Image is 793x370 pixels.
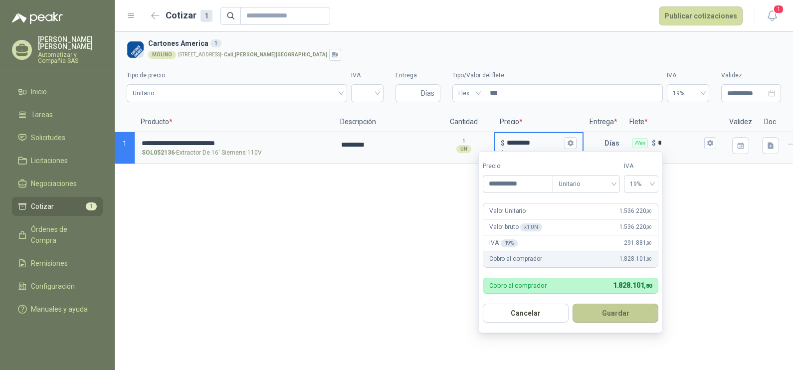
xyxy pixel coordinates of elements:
div: 19 % [501,239,518,247]
p: Descripción [334,112,434,132]
p: 1 [462,137,465,145]
div: 1 [210,39,221,47]
span: 1.828.101 [619,254,652,264]
label: IVA [351,71,384,80]
label: IVA [624,162,658,171]
p: Automatizar y Compañia SAS [38,52,103,64]
span: Configuración [31,281,75,292]
div: Flex [632,138,648,148]
span: Solicitudes [31,132,65,143]
p: Valor Unitario [489,206,526,216]
span: 19% [673,86,703,101]
span: Flex [458,86,478,101]
span: 1.536.220 [619,222,652,232]
input: Flex $ [658,139,702,147]
p: $ [501,149,577,159]
button: Guardar [573,304,658,323]
p: Cobro al comprador [489,282,547,289]
label: Validez [721,71,781,80]
h3: Cartones America [148,38,777,49]
span: 291.881 [624,238,652,248]
label: Precio [483,162,553,171]
p: Producto [135,112,334,132]
span: Manuales y ayuda [31,304,88,315]
p: Validez [723,112,758,132]
p: Flete [623,112,723,132]
img: Logo peakr [12,12,63,24]
a: Remisiones [12,254,103,273]
span: Días [421,85,434,102]
span: 1 [123,140,127,148]
a: Órdenes de Compra [12,220,103,250]
span: ,80 [646,240,652,246]
a: Inicio [12,82,103,101]
div: MOLINO [148,51,176,59]
span: ,80 [644,283,652,289]
span: Remisiones [31,258,68,269]
a: Tareas [12,105,103,124]
label: Tipo/Valor del flete [452,71,663,80]
strong: SOL052136 [142,148,175,158]
button: $$1.536.220,00 [565,137,577,149]
span: 1.536.220 [504,150,538,157]
img: Company Logo [127,41,144,58]
strong: Cali , [PERSON_NAME][GEOGRAPHIC_DATA] [224,52,327,57]
p: [STREET_ADDRESS] - [178,52,327,57]
button: Cancelar [483,304,569,323]
div: UN [456,145,471,153]
span: Licitaciones [31,155,68,166]
div: x 1 UN [520,223,542,231]
label: IVA [667,71,709,80]
span: 1 [773,4,784,14]
span: 1.828.101 [613,281,652,289]
h2: Cotizar [166,8,212,22]
input: $$1.536.220,00 [507,139,563,147]
span: 1 [86,202,97,210]
span: 19% [630,177,652,191]
span: ,80 [646,256,652,262]
p: Valor bruto [489,222,542,232]
a: Cotizar1 [12,197,103,216]
p: $ [501,138,505,149]
button: Flex $ [704,137,716,149]
span: Tareas [31,109,53,120]
span: ,00 [646,224,652,230]
a: Manuales y ayuda [12,300,103,319]
p: Días [604,133,623,153]
span: 1.536.220 [619,206,652,216]
p: $ [652,138,656,149]
span: Cotizar [31,201,54,212]
span: Negociaciones [31,178,77,189]
div: 1 [200,10,212,22]
p: [PERSON_NAME] [PERSON_NAME] [38,36,103,50]
p: Entrega [584,112,623,132]
span: Unitario [559,177,614,191]
p: - Extractor De 16' Siemens 110V [142,148,262,158]
p: Doc [758,112,783,132]
label: Tipo de precio [127,71,347,80]
p: Cobro al comprador [489,254,542,264]
a: Configuración [12,277,103,296]
p: Precio [494,112,584,132]
span: Órdenes de Compra [31,224,93,246]
button: Publicar cotizaciones [659,6,743,25]
p: Cantidad [434,112,494,132]
p: IVA [489,238,518,248]
span: Unitario [133,86,341,101]
a: Negociaciones [12,174,103,193]
span: ,00 [646,208,652,214]
label: Entrega [396,71,440,80]
a: Solicitudes [12,128,103,147]
button: 1 [763,7,781,25]
span: Inicio [31,86,47,97]
a: Licitaciones [12,151,103,170]
input: SOL052136-Extractor De 16' Siemens 110V [142,140,327,147]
